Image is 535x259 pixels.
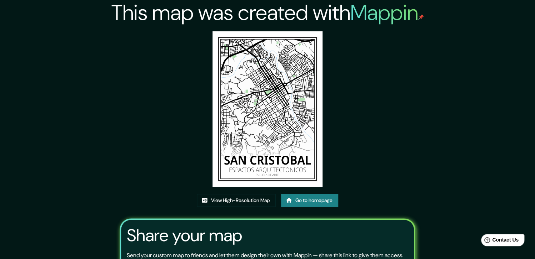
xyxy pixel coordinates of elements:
[281,194,338,207] a: Go to homepage
[127,226,242,245] h3: Share your map
[197,194,275,207] a: View High-Resolution Map
[471,231,527,251] iframe: Help widget launcher
[418,14,424,20] img: mappin-pin
[212,31,322,187] img: created-map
